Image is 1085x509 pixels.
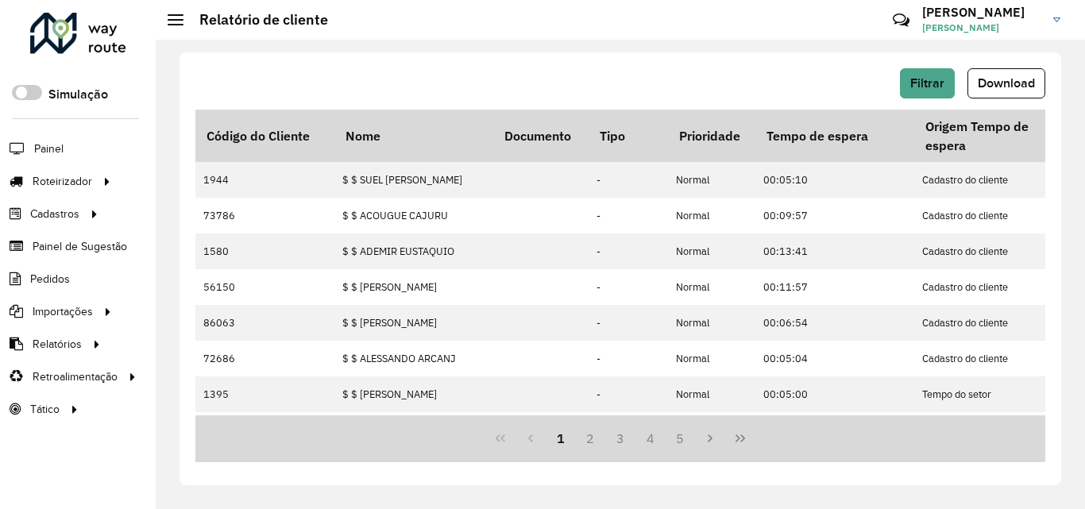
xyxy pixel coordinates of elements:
td: - [589,233,668,269]
td: - [589,269,668,305]
span: Painel de Sugestão [33,238,127,255]
th: Código do Cliente [195,110,334,162]
td: Cadastro do cliente [914,305,1073,341]
td: - [589,412,668,448]
td: 1395 [195,376,334,412]
td: 56150 [195,269,334,305]
span: Download [978,76,1035,90]
td: Cadastro do cliente [914,341,1073,376]
td: $ $ ADEMIR EUSTAQUIO [334,233,493,269]
td: 1944 [195,162,334,198]
button: Download [967,68,1045,98]
td: 73786 [195,198,334,233]
td: Normal [668,162,755,198]
td: $ $ SUEL [PERSON_NAME] [334,162,493,198]
h3: [PERSON_NAME] [922,5,1041,20]
td: $ $ ALEXSANDRO LANC [334,412,493,448]
th: Tipo [589,110,668,162]
td: 00:05:10 [755,162,914,198]
td: Cadastro do cliente [914,412,1073,448]
span: Tático [30,401,60,418]
td: Cadastro do cliente [914,162,1073,198]
td: 00:08:43 [755,412,914,448]
td: 00:11:57 [755,269,914,305]
td: $ $ [PERSON_NAME] [334,376,493,412]
td: $ $ ACOUGUE CAJURU [334,198,493,233]
span: Pedidos [30,271,70,287]
td: 1580 [195,233,334,269]
th: Tempo de espera [755,110,914,162]
td: - [589,162,668,198]
td: $ $ [PERSON_NAME] [334,269,493,305]
td: - [589,198,668,233]
td: 00:13:41 [755,233,914,269]
td: Normal [668,198,755,233]
td: 72686 [195,341,334,376]
td: 00:05:00 [755,376,914,412]
td: Cadastro do cliente [914,233,1073,269]
button: 2 [575,423,605,453]
td: - [589,376,668,412]
td: Cadastro do cliente [914,269,1073,305]
span: Cadastros [30,206,79,222]
span: Roteirizador [33,173,92,190]
td: 00:06:54 [755,305,914,341]
a: Contato Rápido [884,3,918,37]
button: 3 [605,423,635,453]
td: 00:09:57 [755,198,914,233]
td: Normal [668,233,755,269]
td: Normal [668,376,755,412]
td: Normal [668,412,755,448]
span: Retroalimentação [33,368,118,385]
span: [PERSON_NAME] [922,21,1041,35]
td: - [589,341,668,376]
th: Nome [334,110,493,162]
span: Filtrar [910,76,944,90]
span: Painel [34,141,64,157]
button: Last Page [725,423,755,453]
span: Relatórios [33,336,82,353]
h2: Relatório de cliente [183,11,328,29]
td: Normal [668,305,755,341]
td: Cadastro do cliente [914,198,1073,233]
td: - [589,305,668,341]
span: Importações [33,303,93,320]
button: Next Page [695,423,725,453]
button: 4 [635,423,666,453]
label: Simulação [48,85,108,104]
td: $ $ ALESSANDO ARCANJ [334,341,493,376]
td: 86063 [195,305,334,341]
th: Documento [493,110,589,162]
td: Normal [668,269,755,305]
button: 5 [666,423,696,453]
th: Prioridade [668,110,755,162]
td: Tempo do setor [914,376,1073,412]
th: Origem Tempo de espera [914,110,1073,162]
td: $ $ [PERSON_NAME] [334,305,493,341]
td: 00:05:04 [755,341,914,376]
button: Filtrar [900,68,955,98]
button: 1 [546,423,576,453]
td: Normal [668,341,755,376]
td: 2115 [195,412,334,448]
